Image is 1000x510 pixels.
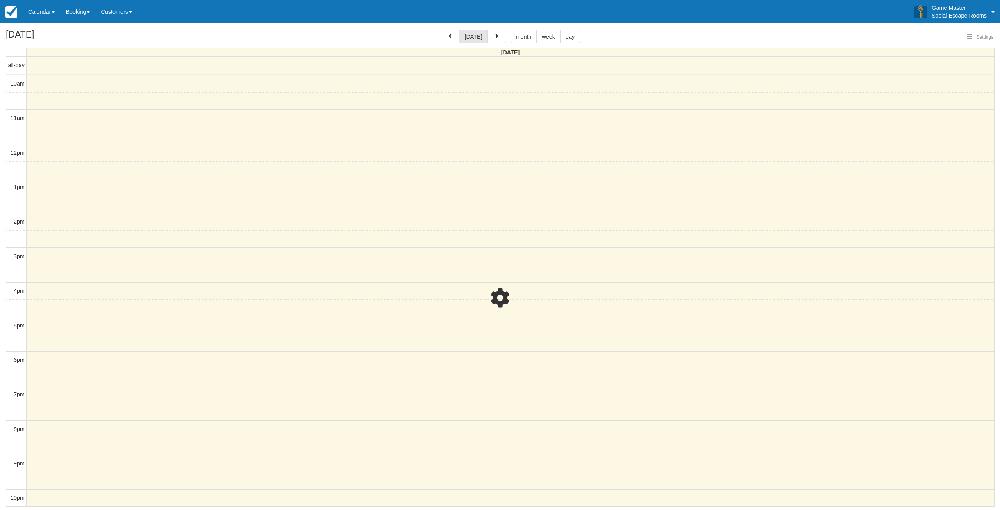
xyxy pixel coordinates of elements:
span: Settings [977,34,993,40]
button: week [536,30,561,43]
span: 6pm [14,357,25,363]
h2: [DATE] [6,30,105,44]
span: 7pm [14,391,25,397]
span: 2pm [14,218,25,225]
button: day [560,30,580,43]
span: 4pm [14,288,25,294]
span: 1pm [14,184,25,190]
span: 12pm [11,150,25,156]
span: 9pm [14,460,25,467]
span: all-day [8,62,25,68]
button: [DATE] [459,30,487,43]
p: Social Escape Rooms [932,12,987,20]
p: Game Master [932,4,987,12]
span: 5pm [14,322,25,329]
span: 3pm [14,253,25,259]
span: [DATE] [501,49,520,55]
button: month [511,30,537,43]
img: A3 [914,5,927,18]
button: Settings [962,32,998,43]
span: 10pm [11,495,25,501]
span: 8pm [14,426,25,432]
img: checkfront-main-nav-mini-logo.png [5,6,17,18]
span: 10am [11,81,25,87]
span: 11am [11,115,25,121]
